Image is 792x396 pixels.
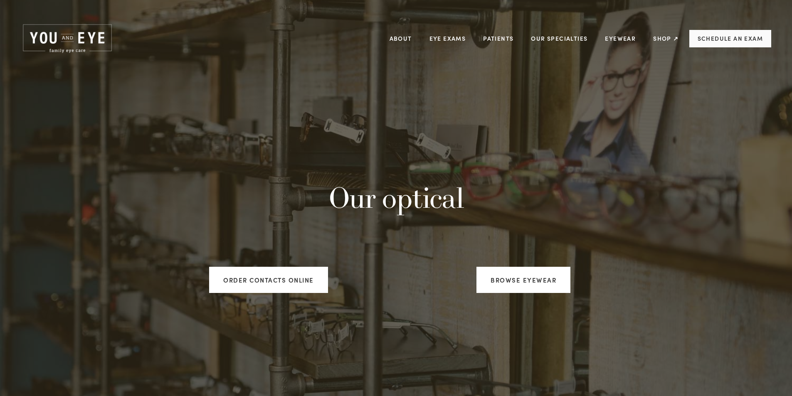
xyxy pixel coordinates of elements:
[429,32,466,45] a: Eye Exams
[209,267,328,293] a: Order Contacts Online
[390,32,412,45] a: About
[689,30,771,47] a: Schedule an Exam
[168,181,625,214] h1: Our optical
[476,267,570,293] a: Browse Eyewear
[531,34,587,42] a: Our Specialties
[653,32,679,45] a: Shop ↗
[605,32,636,45] a: Eyewear
[21,23,114,54] img: Rochester, MN | You and Eye | Family Eye Care
[483,32,513,45] a: Patients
